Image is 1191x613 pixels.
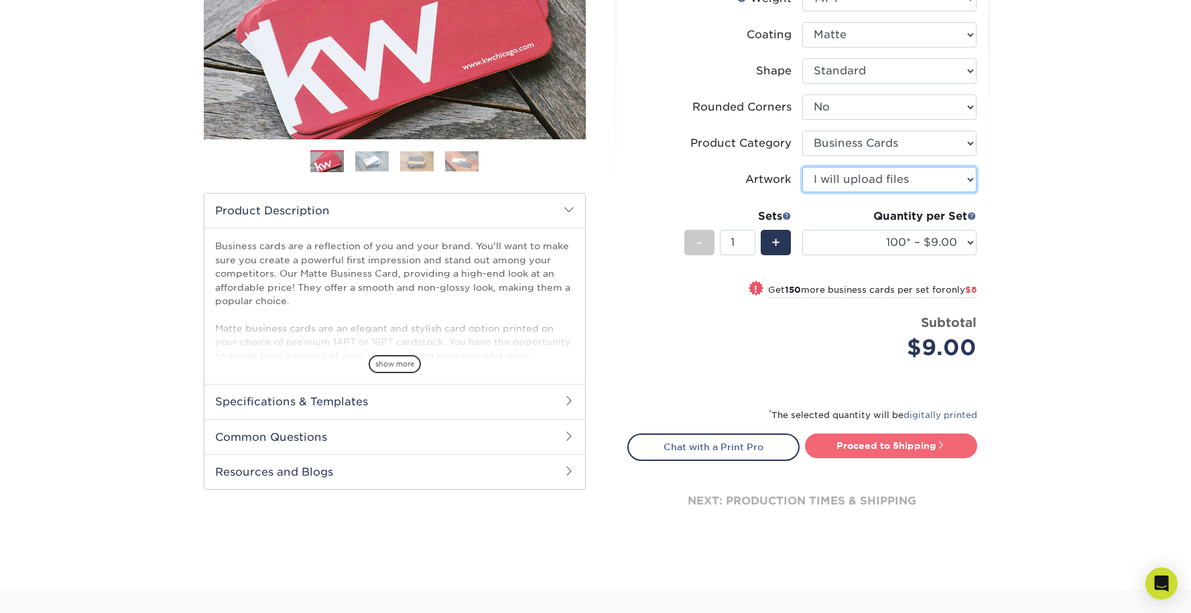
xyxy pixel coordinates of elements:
div: next: production times & shipping [627,461,977,541]
img: Business Cards 01 [310,145,344,179]
h2: Product Description [204,194,585,228]
h2: Resources and Blogs [204,454,585,489]
a: Chat with a Print Pro [627,433,800,460]
a: Proceed to Shipping [805,433,977,458]
h2: Specifications & Templates [204,384,585,419]
img: Business Cards 03 [400,151,434,172]
h2: Common Questions [204,419,585,454]
img: Business Cards 04 [445,151,479,172]
iframe: Google Customer Reviews [3,572,114,608]
div: Artwork [745,172,792,188]
div: Quantity per Set [802,208,977,224]
div: Rounded Corners [692,99,792,115]
strong: Subtotal [921,315,977,330]
strong: 150 [785,285,801,295]
span: only [946,285,977,295]
a: digitally printed [903,410,977,420]
span: - [696,232,702,253]
span: + [771,232,780,253]
img: Business Cards 02 [355,151,389,172]
p: Business cards are a reflection of you and your brand. You'll want to make sure you create a powe... [215,239,574,430]
span: ! [754,282,757,296]
div: Shape [756,63,792,79]
small: The selected quantity will be [769,410,977,420]
div: Open Intercom Messenger [1145,567,1178,600]
span: show more [369,355,421,373]
div: Product Category [690,135,792,151]
span: $8 [965,285,977,295]
div: Sets [684,208,792,224]
small: Get more business cards per set for [768,285,977,298]
div: Coating [747,27,792,43]
div: $9.00 [812,332,977,364]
